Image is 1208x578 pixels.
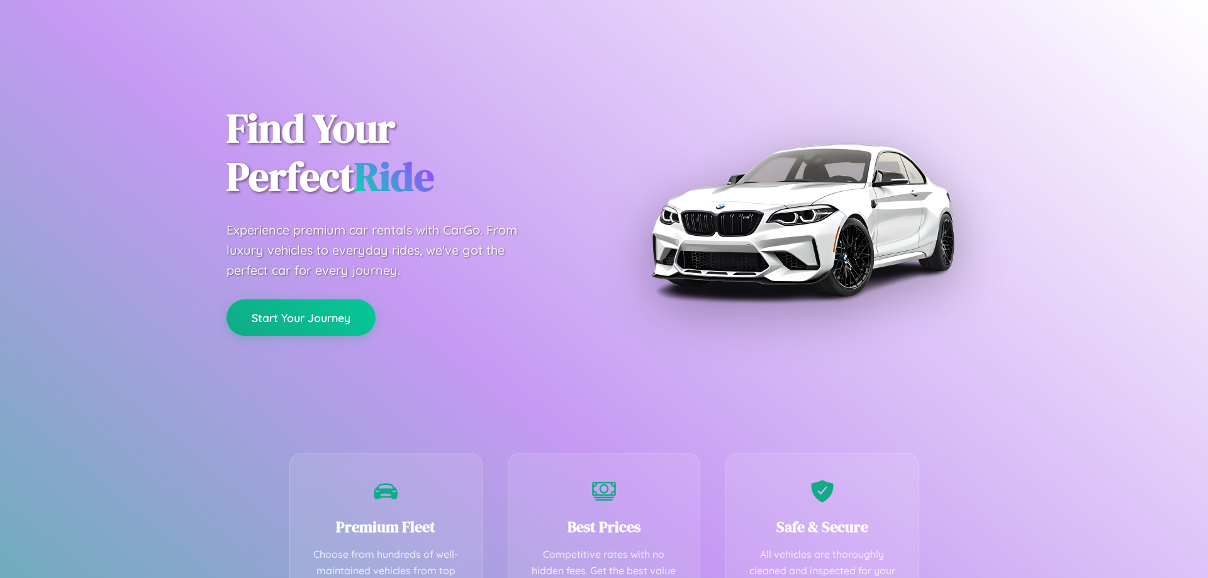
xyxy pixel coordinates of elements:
[226,220,541,281] p: Experience premium car rentals with CarGo. From luxury vehicles to everyday rides, we've got the ...
[745,516,899,537] h3: Safe & Secure
[645,63,959,377] img: Premium BMW car rental vehicle
[226,104,585,201] h1: Find Your Perfect
[309,516,463,537] h3: Premium Fleet
[226,299,376,336] button: Start Your Journey
[354,149,434,204] span: Ride
[527,516,681,537] h3: Best Prices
